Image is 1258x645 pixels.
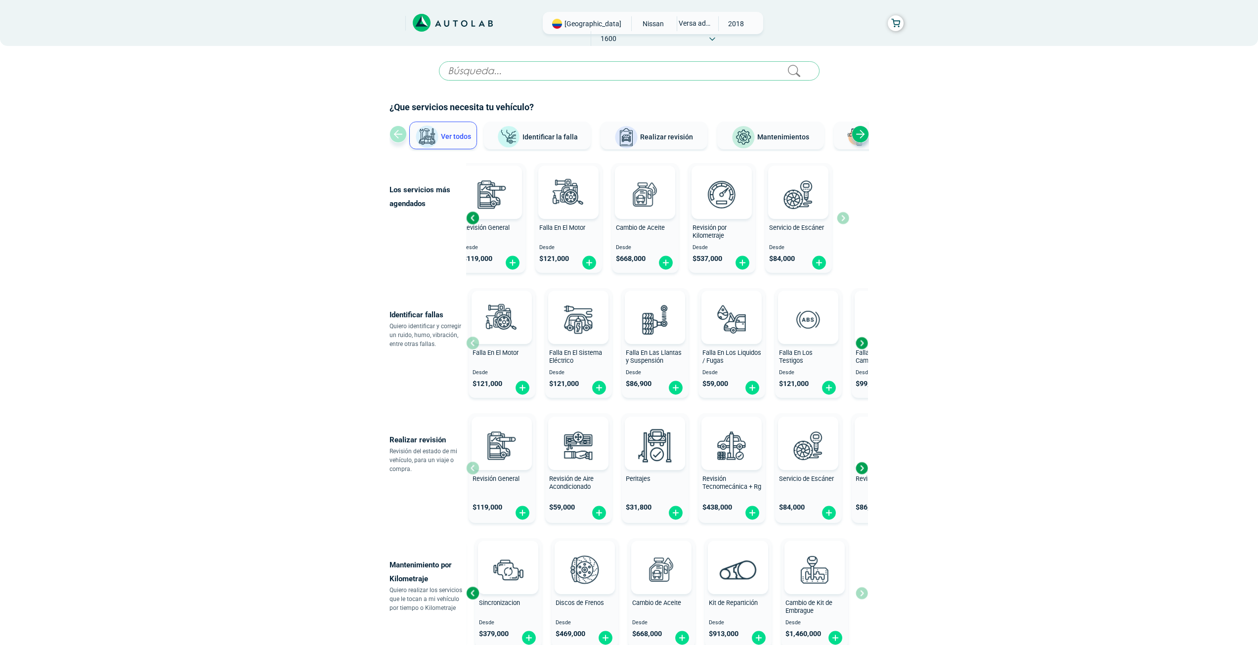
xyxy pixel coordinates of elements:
img: frenos2-v3.svg [563,548,607,591]
img: cambio_bateria-v3.svg [863,424,907,467]
img: AD0BCuuxAAAAAElFTkSuQmCC [554,168,583,197]
p: Realizar revisión [390,433,466,447]
button: Servicio de Escáner $84,000 [775,413,842,523]
button: Revisión por Kilometraje Desde $537,000 [689,163,755,273]
span: Falla En Los Liquidos / Fugas [702,349,761,365]
span: Desde [616,245,675,251]
span: Kit de Repartición [709,599,758,606]
span: Desde [626,370,685,376]
span: Desde [556,620,614,626]
img: diagnostic_bombilla-v3.svg [557,298,600,341]
img: kit_de_embrague-v3.svg [793,548,836,591]
img: AD0BCuuxAAAAAElFTkSuQmCC [640,419,670,448]
img: Flag of COLOMBIA [552,19,562,29]
img: cambio_de_aceite-v3.svg [640,548,683,591]
button: Revisión General Desde $119,000 [459,163,525,273]
div: Next slide [854,461,869,475]
span: Ver todos [441,132,471,140]
span: VERSA ADVANCE [677,16,712,30]
div: Next slide [854,336,869,350]
p: Quiero realizar los servicios que le tocan a mi vehículo por tiempo o Kilometraje [390,586,466,612]
div: Previous slide [465,211,480,225]
img: AD0BCuuxAAAAAElFTkSuQmCC [800,543,829,572]
img: AD0BCuuxAAAAAElFTkSuQmCC [564,293,593,322]
span: 2018 [719,16,754,31]
button: Cambio de Aceite Desde $668,000 [612,163,679,273]
img: fi_plus-circle2.svg [591,505,607,520]
span: 1600 [591,31,626,46]
span: Desde [709,620,768,626]
img: Realizar revisión [614,126,638,149]
button: Revisión de Aire Acondicionado $59,000 [545,413,612,523]
img: AD0BCuuxAAAAAElFTkSuQmCC [477,168,507,197]
p: Los servicios más agendados [390,183,466,211]
img: fi_plus-circle2.svg [515,505,530,520]
span: Realizar revisión [640,133,693,141]
img: peritaje-v3.svg [633,424,677,467]
p: Quiero identificar y corregir un ruido, humo, vibración, entre otras fallas. [390,322,466,348]
span: Cambio de Kit de Embrague [785,599,832,615]
img: fi_plus-circle2.svg [735,255,750,270]
span: $ 119,000 [463,255,492,263]
span: Desde [702,370,761,376]
span: Desde [539,245,598,251]
span: $ 121,000 [779,380,809,388]
span: $ 121,000 [473,380,502,388]
img: diagnostic_engine-v3.svg [547,172,590,216]
span: Falla En Las Llantas y Suspensión [626,349,682,365]
span: $ 121,000 [539,255,569,263]
img: fi_plus-circle2.svg [581,255,597,270]
img: cambio_de_aceite-v3.svg [623,172,667,216]
input: Búsqueda... [439,61,820,81]
span: Mantenimientos [757,133,809,141]
span: Revisión General [473,475,520,482]
span: NISSAN [636,16,671,31]
img: fi_plus-circle2.svg [505,255,521,270]
span: $ 121,000 [549,380,579,388]
button: Revisión Tecnomecánica + Rg $438,000 [698,413,765,523]
button: Revisión General $119,000 [469,413,535,523]
button: Mantenimientos [717,122,824,149]
button: Falla En Los Liquidos / Fugas Desde $59,000 [698,288,765,398]
span: Desde [463,245,521,251]
button: Falla En Las Llantas y Suspensión Desde $86,900 [622,288,689,398]
img: diagnostic_gota-de-sangre-v3.svg [710,298,753,341]
span: Falla En El Motor [539,224,585,231]
img: AD0BCuuxAAAAAElFTkSuQmCC [564,419,593,448]
img: fi_plus-circle2.svg [658,255,674,270]
p: Identificar fallas [390,308,466,322]
button: Servicio de Escáner Desde $84,000 [765,163,832,273]
span: Falla En El Motor [473,349,519,356]
img: Mantenimientos [732,126,755,149]
img: AD0BCuuxAAAAAElFTkSuQmCC [723,543,753,572]
button: Falla En El Motor Desde $121,000 [535,163,602,273]
button: Revisión de Batería $86,900 [852,413,918,523]
span: Falla En Los Testigos [779,349,813,365]
img: fi_plus-circle2.svg [515,380,530,395]
img: AD0BCuuxAAAAAElFTkSuQmCC [493,543,523,572]
img: AD0BCuuxAAAAAElFTkSuQmCC [707,168,737,197]
div: Next slide [852,126,869,143]
span: $ 537,000 [693,255,722,263]
img: revision_por_kilometraje-v3.svg [700,172,743,216]
span: Desde [779,370,838,376]
span: $ 913,000 [709,630,738,638]
span: $ 31,800 [626,503,651,512]
img: AD0BCuuxAAAAAElFTkSuQmCC [570,543,600,572]
button: Realizar revisión [601,122,707,149]
span: Desde [473,370,531,376]
button: Falla En Los Testigos Desde $121,000 [775,288,842,398]
img: AD0BCuuxAAAAAElFTkSuQmCC [630,168,660,197]
span: Desde [856,370,914,376]
h2: ¿Que servicios necesita tu vehículo? [390,101,869,114]
img: revision_tecno_mecanica-v3.svg [710,424,753,467]
span: Desde [693,245,751,251]
img: revision_general-v3.svg [470,172,514,216]
img: fi_plus-circle2.svg [668,380,684,395]
img: fi_plus-circle2.svg [821,380,837,395]
img: aire_acondicionado-v3.svg [557,424,600,467]
span: Cambio de Aceite [632,599,681,606]
span: $ 84,000 [779,503,805,512]
span: Cambio de Aceite [616,224,665,231]
span: $ 668,000 [616,255,646,263]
